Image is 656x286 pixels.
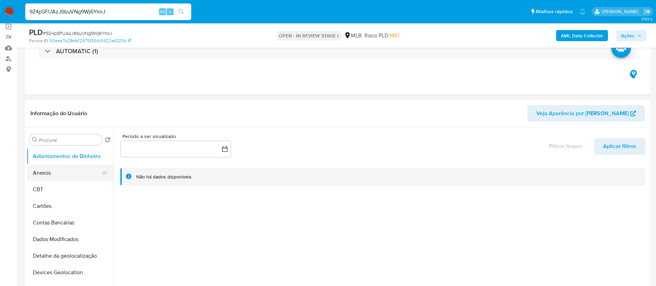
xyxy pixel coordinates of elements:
[580,9,585,15] a: Notificações
[27,264,113,281] button: Devices Geolocation
[39,137,99,143] input: Procurar
[160,8,165,15] span: Alt
[561,30,603,41] b: AML Data Collector
[276,31,341,40] p: OPEN - IN REVIEW STAGE I
[30,110,87,117] h1: Informação do Usuário
[616,30,646,41] button: Ações
[621,30,635,41] span: Ações
[556,30,608,41] button: AML Data Collector
[644,8,651,15] a: Sair
[536,8,573,15] span: Atalhos rápidos
[43,30,112,37] span: # 9Z4pSFUAzJ6buVNg9Wj6YmrJ
[27,181,113,198] button: CBT
[56,47,98,55] h3: AUTOMATIC (1)
[27,214,113,231] button: Contas Bancárias
[25,7,191,16] input: Pesquise usuários ou casos...
[364,32,399,39] span: Risco PLD:
[527,105,645,122] button: Veja Aparência por [PERSON_NAME]
[49,38,131,44] a: 50eea7b28efa12475f33c65422e4325b
[27,148,113,165] button: Adiantamentos de Dinheiro
[39,43,637,59] div: AUTOMATIC (1)
[344,32,362,39] div: MLB
[27,248,113,264] button: Detalhe da geolocalização
[602,8,641,15] p: laisa.felismino@mercadolivre.com
[641,16,653,22] span: 3.155.0
[105,137,110,145] button: Retornar ao pedido padrão
[29,38,48,44] b: Person ID
[29,27,43,38] b: PLD
[32,137,38,142] button: Procurar
[536,105,629,122] span: Veja Aparência por [PERSON_NAME]
[174,7,188,17] button: search-icon
[169,8,171,15] span: s
[390,31,399,39] span: MID
[27,165,108,181] button: Anexos
[27,231,113,248] button: Dados Modificados
[27,198,113,214] button: Cartões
